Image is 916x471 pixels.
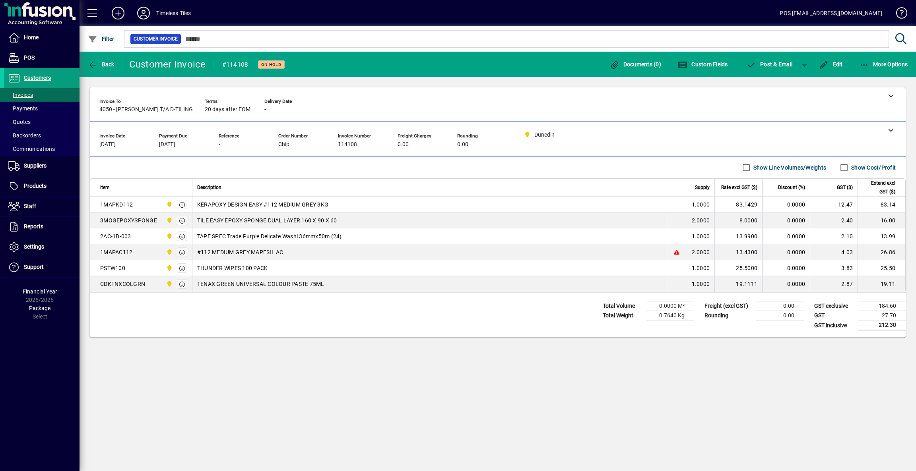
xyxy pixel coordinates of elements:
[810,320,858,330] td: GST inclusive
[858,311,906,320] td: 27.70
[720,201,757,208] div: 83.1429
[810,197,858,212] td: 12.47
[86,57,116,71] button: Back
[4,142,80,156] a: Communications
[810,301,858,311] td: GST exclusive
[692,248,710,256] span: 2.0000
[8,92,33,98] span: Invoices
[762,197,810,212] td: 0.0000
[858,301,906,311] td: 184.60
[701,311,756,320] td: Rounding
[692,232,710,240] span: 1.0000
[100,216,157,224] div: 3MOGEPOXYSPONGE
[24,243,44,250] span: Settings
[197,201,328,208] span: KERAPOXY DESIGN EASY #112 MEDIUM GREY 3KG
[88,61,114,68] span: Back
[205,106,250,113] span: 20 days after EOM
[4,257,80,277] a: Support
[164,232,173,241] span: Dunedin
[8,105,38,112] span: Payments
[850,164,896,172] label: Show Cost/Profit
[858,244,905,260] td: 26.86
[692,216,710,224] span: 2.0000
[756,301,804,311] td: 0.00
[88,36,114,42] span: Filter
[99,141,116,148] span: [DATE]
[609,61,661,68] span: Documents (0)
[762,276,810,292] td: 0.0000
[197,280,324,288] span: TENAX GREEN UNIVERSAL COLOUR PASTE 75ML
[692,201,710,208] span: 1.0000
[129,58,206,71] div: Customer Invoice
[646,311,694,320] td: 0.7640 Kg
[8,132,41,139] span: Backorders
[398,141,409,148] span: 0.00
[4,129,80,142] a: Backorders
[8,146,55,152] span: Communications
[676,57,730,71] button: Custom Fields
[4,217,80,237] a: Reports
[860,61,908,68] span: More Options
[778,183,805,192] span: Discount (%)
[810,260,858,276] td: 3.83
[105,6,131,20] button: Add
[810,228,858,244] td: 2.10
[4,48,80,68] a: POS
[197,232,342,240] span: TAPE SPEC Trade Purple Delicate Washi 36mmx50m (24)
[100,183,110,192] span: Item
[159,141,175,148] span: [DATE]
[858,320,906,330] td: 212.30
[780,7,882,19] div: POS [EMAIL_ADDRESS][DOMAIN_NAME]
[4,197,80,216] a: Staff
[197,216,337,224] span: TILE EASY EPOXY SPONGE DUAL LAYER 160 X 90 X 60
[646,301,694,311] td: 0.0000 M³
[692,280,710,288] span: 1.0000
[819,61,843,68] span: Edit
[721,183,757,192] span: Rate excl GST ($)
[197,264,268,272] span: THUNDER WIPES 100 PACK
[4,88,80,102] a: Invoices
[338,141,357,148] span: 114108
[762,244,810,260] td: 0.0000
[4,28,80,48] a: Home
[720,232,757,240] div: 13.9900
[164,280,173,288] span: Dunedin
[164,264,173,272] span: Dunedin
[86,32,116,46] button: Filter
[760,61,764,68] span: P
[80,57,123,71] app-page-header-button: Back
[156,7,191,19] div: Timeless Tiles
[164,216,173,225] span: Dunedin
[100,248,132,256] div: 1MAPAC112
[890,2,906,27] a: Knowledge Base
[810,212,858,228] td: 2.40
[24,162,47,169] span: Suppliers
[837,183,853,192] span: GST ($)
[24,203,36,209] span: Staff
[4,115,80,129] a: Quotes
[858,212,905,228] td: 16.00
[720,280,757,288] div: 19.1111
[743,57,797,71] button: Post & Email
[23,288,57,295] span: Financial Year
[720,264,757,272] div: 25.5000
[24,54,35,61] span: POS
[100,232,131,240] div: 2AC-1B-003
[720,248,757,256] div: 13.4300
[858,197,905,212] td: 83.14
[164,248,173,257] span: Dunedin
[197,248,283,256] span: #112 MEDIUM GREY MAPESIL AC
[599,301,646,311] td: Total Volume
[264,106,266,113] span: -
[762,212,810,228] td: 0.0000
[810,276,858,292] td: 2.87
[457,141,468,148] span: 0.00
[100,280,145,288] div: CDKTNXCOLGRN
[131,6,156,20] button: Profile
[261,62,281,67] span: On hold
[810,311,858,320] td: GST
[24,264,44,270] span: Support
[747,61,793,68] span: ost & Email
[858,276,905,292] td: 19.11
[134,35,178,43] span: Customer Invoice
